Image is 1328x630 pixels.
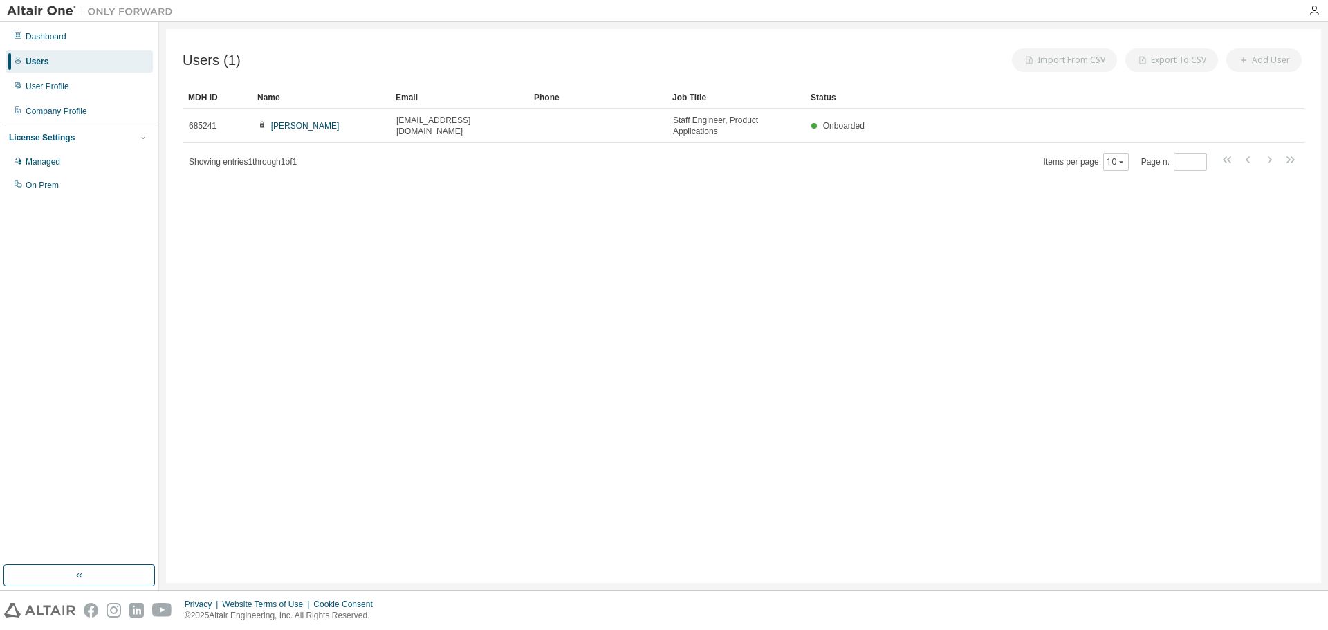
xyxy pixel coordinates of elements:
[26,180,59,191] div: On Prem
[1044,153,1129,171] span: Items per page
[107,603,121,618] img: instagram.svg
[673,115,799,137] span: Staff Engineer, Product Applications
[26,156,60,167] div: Managed
[26,31,66,42] div: Dashboard
[257,86,385,109] div: Name
[7,4,180,18] img: Altair One
[271,121,340,131] a: [PERSON_NAME]
[222,599,313,610] div: Website Terms of Use
[26,56,48,67] div: Users
[152,603,172,618] img: youtube.svg
[189,157,297,167] span: Showing entries 1 through 1 of 1
[1125,48,1218,72] button: Export To CSV
[672,86,800,109] div: Job Title
[185,610,381,622] p: © 2025 Altair Engineering, Inc. All Rights Reserved.
[313,599,380,610] div: Cookie Consent
[396,86,523,109] div: Email
[1141,153,1207,171] span: Page n.
[1107,156,1125,167] button: 10
[1012,48,1117,72] button: Import From CSV
[1226,48,1302,72] button: Add User
[84,603,98,618] img: facebook.svg
[396,115,522,137] span: [EMAIL_ADDRESS][DOMAIN_NAME]
[26,81,69,92] div: User Profile
[129,603,144,618] img: linkedin.svg
[4,603,75,618] img: altair_logo.svg
[823,121,865,131] span: Onboarded
[26,106,87,117] div: Company Profile
[188,86,246,109] div: MDH ID
[185,599,222,610] div: Privacy
[183,53,241,68] span: Users (1)
[9,132,75,143] div: License Settings
[189,120,216,131] span: 685241
[811,86,1233,109] div: Status
[534,86,661,109] div: Phone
